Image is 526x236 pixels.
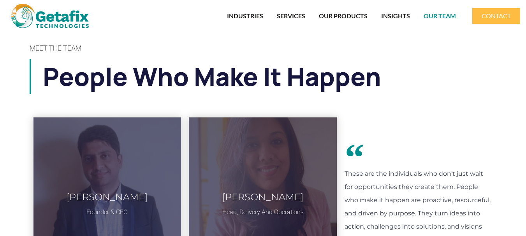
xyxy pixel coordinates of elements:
[104,7,456,25] nav: Menu
[424,7,456,25] a: OUR TEAM
[43,59,497,94] h1: People who make it happen
[381,7,410,25] a: INSIGHTS
[277,7,305,25] a: SERVICES
[482,13,511,19] span: CONTACT
[227,7,263,25] a: INDUSTRIES
[11,4,89,28] img: web and mobile application development company
[472,8,520,24] a: CONTACT
[319,7,368,25] a: OUR PRODUCTS
[30,44,497,51] h4: MEET THE TEAM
